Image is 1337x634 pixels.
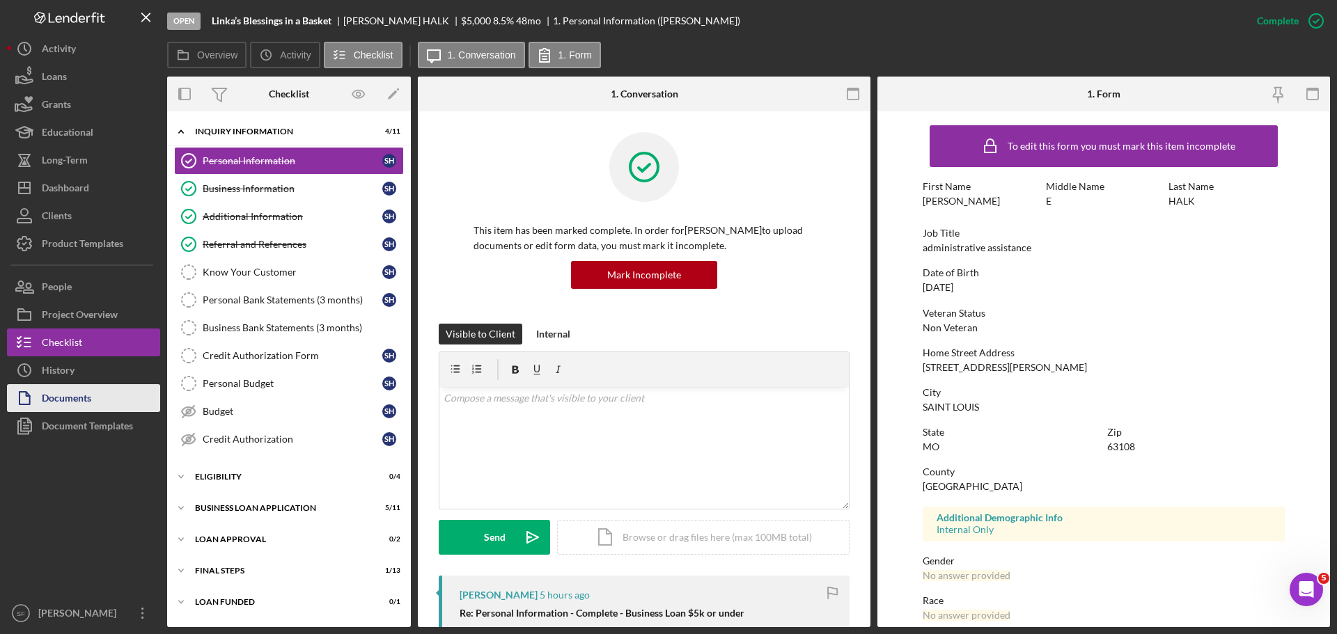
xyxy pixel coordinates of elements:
[174,147,404,175] a: Personal InformationSH
[174,175,404,203] a: Business InformationSH
[42,174,89,205] div: Dashboard
[42,35,76,66] div: Activity
[923,242,1031,253] div: administrative assistance
[195,566,366,575] div: Final Steps
[7,90,160,118] button: Grants
[203,350,382,361] div: Credit Authorization Form
[203,155,382,166] div: Personal Information
[1257,7,1299,35] div: Complete
[42,328,82,360] div: Checklist
[280,49,311,61] label: Activity
[203,434,382,445] div: Credit Authorization
[923,308,1285,319] div: Veteran Status
[174,342,404,370] a: Credit Authorization FormSH
[42,146,88,177] div: Long-Term
[174,286,404,314] a: Personal Bank Statements (3 months)SH
[484,520,506,555] div: Send
[1168,196,1195,207] div: HALK
[195,473,366,481] div: Eligibility
[195,598,366,606] div: LOAN FUNDED
[174,258,404,286] a: Know Your CustomerSH
[1046,196,1051,207] div: E
[195,504,366,512] div: BUSINESS LOAN APPLICATION
[42,356,75,388] div: History
[7,356,160,384] button: History
[536,324,570,344] div: Internal
[571,261,717,289] button: Mark Incomplete
[7,384,160,412] button: Documents
[7,273,160,301] a: People
[7,35,160,63] button: Activity
[195,127,366,136] div: INQUIRY INFORMATION
[446,324,515,344] div: Visible to Client
[937,524,1271,535] div: Internal Only
[1107,427,1285,438] div: Zip
[474,223,815,254] p: This item has been marked complete. In order for [PERSON_NAME] to upload documents or edit form d...
[1318,573,1329,584] span: 5
[203,406,382,417] div: Budget
[203,322,403,333] div: Business Bank Statements (3 months)
[607,261,681,289] div: Mark Incomplete
[42,202,72,233] div: Clients
[382,293,396,307] div: S H
[203,267,382,278] div: Know Your Customer
[7,146,160,174] button: Long-Term
[7,118,160,146] button: Educational
[553,15,740,26] div: 1. Personal Information ([PERSON_NAME])
[923,427,1100,438] div: State
[174,230,404,258] a: Referral and ReferencesSH
[558,49,592,61] label: 1. Form
[42,384,91,415] div: Documents
[203,211,382,222] div: Additional Information
[923,570,1010,581] div: No answer provided
[460,589,538,601] div: [PERSON_NAME]
[923,347,1285,358] div: Home Street Address
[382,404,396,418] div: S H
[343,15,461,26] div: [PERSON_NAME] HALK
[375,473,400,481] div: 0 / 4
[375,598,400,606] div: 0 / 1
[7,301,160,328] a: Project Overview
[7,230,160,257] button: Product Templates
[7,174,160,202] button: Dashboard
[250,42,320,68] button: Activity
[174,397,404,425] a: BudgetSH
[493,15,514,26] div: 8.5 %
[203,239,382,250] div: Referral and References
[42,412,133,443] div: Document Templates
[923,441,939,452] div: MO
[42,230,123,261] div: Product Templates
[460,607,744,619] strong: Re: Personal Information - Complete - Business Loan $5k or under
[324,42,402,68] button: Checklist
[7,412,160,440] button: Document Templates
[197,49,237,61] label: Overview
[195,535,366,544] div: Loan Approval
[439,520,550,555] button: Send
[611,88,678,100] div: 1. Conversation
[382,377,396,390] div: S H
[203,378,382,389] div: Personal Budget
[923,322,978,333] div: Non Veteran
[516,15,541,26] div: 48 mo
[923,555,1285,566] div: Gender
[174,314,404,342] a: Business Bank Statements (3 months)
[7,202,160,230] button: Clients
[1087,88,1120,100] div: 1. Form
[1290,573,1323,606] iframe: Intercom live chat
[439,324,522,344] button: Visible to Client
[17,610,25,617] text: SF
[269,88,309,100] div: Checklist
[1168,181,1285,192] div: Last Name
[382,349,396,363] div: S H
[167,42,247,68] button: Overview
[923,481,1022,492] div: [GEOGRAPHIC_DATA]
[529,324,577,344] button: Internal
[923,282,953,293] div: [DATE]
[174,370,404,397] a: Personal BudgetSH
[174,425,404,453] a: Credit AuthorizationSH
